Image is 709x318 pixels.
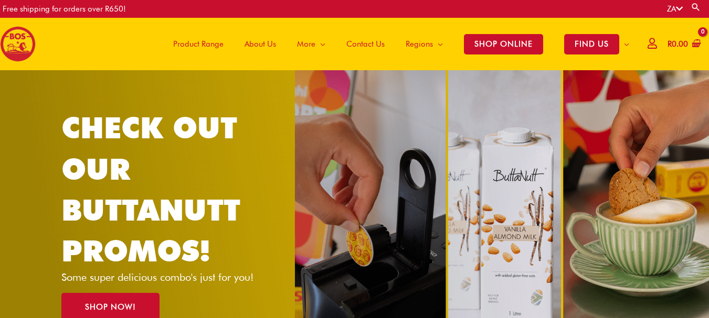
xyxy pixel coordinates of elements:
[406,28,433,60] span: Regions
[346,28,385,60] span: Contact Us
[564,34,619,54] span: FIND US
[668,39,688,49] bdi: 0.00
[61,272,272,282] p: Some super delicious combo's just for you!
[234,18,287,70] a: About Us
[464,34,543,54] span: SHOP ONLINE
[173,28,224,60] span: Product Range
[665,32,701,56] a: View Shopping Cart, empty
[85,303,136,311] span: SHOP NOW!
[163,18,234,70] a: Product Range
[245,28,276,60] span: About Us
[336,18,395,70] a: Contact Us
[155,18,640,70] nav: Site Navigation
[297,28,315,60] span: More
[453,18,554,70] a: SHOP ONLINE
[691,2,701,12] a: Search button
[667,4,683,14] a: ZA
[395,18,453,70] a: Regions
[668,39,672,49] span: R
[287,18,336,70] a: More
[61,110,240,268] a: CHECK OUT OUR BUTTANUTT PROMOS!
